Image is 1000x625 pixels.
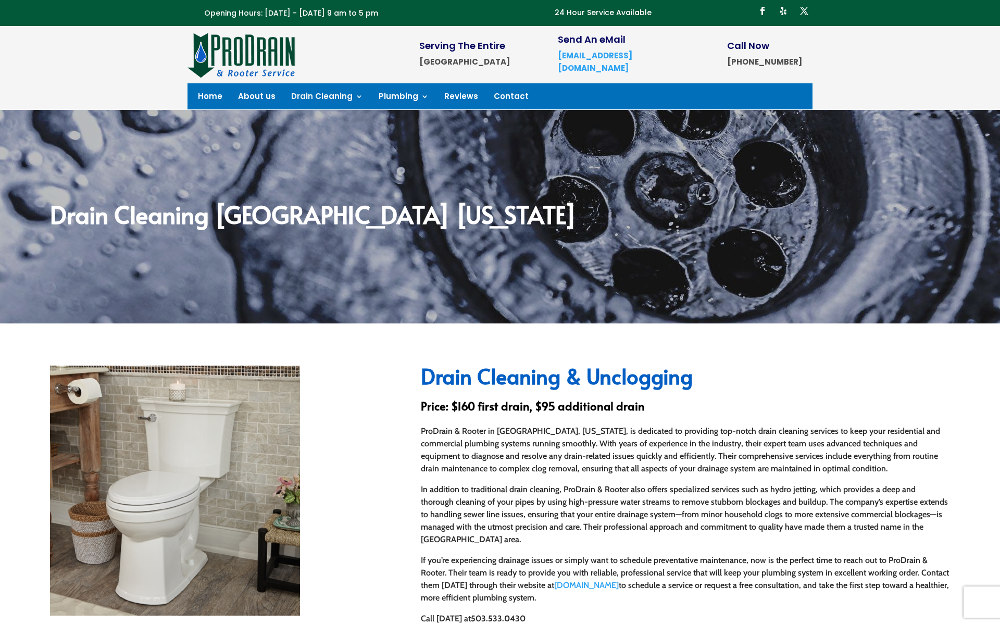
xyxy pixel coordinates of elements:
span: Send An eMail [558,33,626,46]
h2: Drain Cleaning [GEOGRAPHIC_DATA] [US_STATE] [50,202,950,231]
img: site-logo-100h [187,31,296,78]
a: [DOMAIN_NAME] [554,580,619,590]
a: Follow on Facebook [754,3,771,19]
img: Toilet [50,366,300,616]
span: Opening Hours: [DATE] - [DATE] 9 am to 5 pm [204,8,378,18]
span: Call Now [727,39,769,52]
a: [EMAIL_ADDRESS][DOMAIN_NAME] [558,50,632,73]
p: ProDrain & Rooter in [GEOGRAPHIC_DATA], [US_STATE], is dedicated to providing top-notch drain cle... [421,425,950,483]
strong: 503.533.0430 [471,614,526,623]
span: Call [DATE] at [421,614,471,623]
span: Serving The Entire [419,39,505,52]
a: Contact [494,93,529,104]
h3: Price: $160 first drain, $95 additional drain [421,400,950,417]
strong: [PHONE_NUMBER] [727,56,802,67]
p: 24 Hour Service Available [555,7,652,19]
p: In addition to traditional drain cleaning, ProDrain & Rooter also offers specialized services suc... [421,483,950,554]
a: About us [238,93,276,104]
a: Plumbing [379,93,429,104]
a: Follow on X [796,3,813,19]
a: Reviews [444,93,478,104]
p: If you’re experiencing drainage issues or simply want to schedule preventative maintenance, now i... [421,554,950,604]
a: Home [198,93,222,104]
a: Follow on Yelp [775,3,792,19]
a: Drain Cleaning [291,93,363,104]
strong: [GEOGRAPHIC_DATA] [419,56,510,67]
h2: Drain Cleaning & Unclogging [421,366,950,392]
